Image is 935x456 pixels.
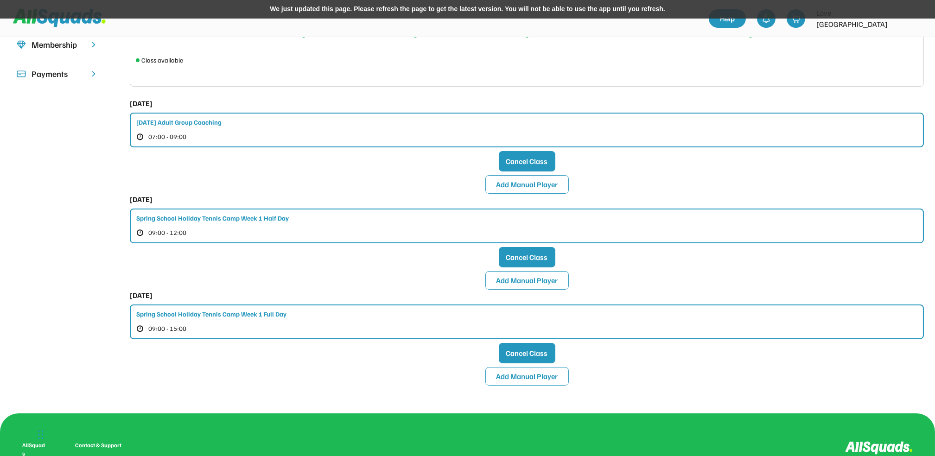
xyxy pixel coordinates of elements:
[136,227,242,239] button: 09:00 - 12:00
[485,367,569,386] button: Add Manual Player
[499,247,555,267] button: Cancel Class
[89,40,98,49] img: chevron-right.svg
[136,131,242,143] button: 07:00 - 09:00
[17,70,26,79] img: Icon%20%2815%29.svg
[130,98,153,109] div: [DATE]
[136,213,289,223] div: Spring School Holiday Tennis Camp Week 1 Half Day
[136,117,222,127] div: [DATE] Adult Group Coaching
[32,38,83,51] div: Membership
[485,271,569,290] button: Add Manual Player
[17,40,26,50] img: Icon%20copy%208.svg
[499,343,555,363] button: Cancel Class
[845,441,913,455] img: Logo%20inverted.svg
[130,290,153,301] div: [DATE]
[485,175,569,194] button: Add Manual Player
[89,70,98,78] img: chevron-right.svg
[130,194,153,205] div: [DATE]
[32,68,83,80] div: Payments
[148,325,186,332] span: 09:00 - 15:00
[136,323,242,335] button: 09:00 - 15:00
[499,151,555,171] button: Cancel Class
[148,133,186,140] span: 07:00 - 09:00
[148,229,186,236] span: 09:00 - 12:00
[141,55,183,65] div: Class available
[136,309,286,319] div: Spring School Holiday Tennis Camp Week 1 Full Day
